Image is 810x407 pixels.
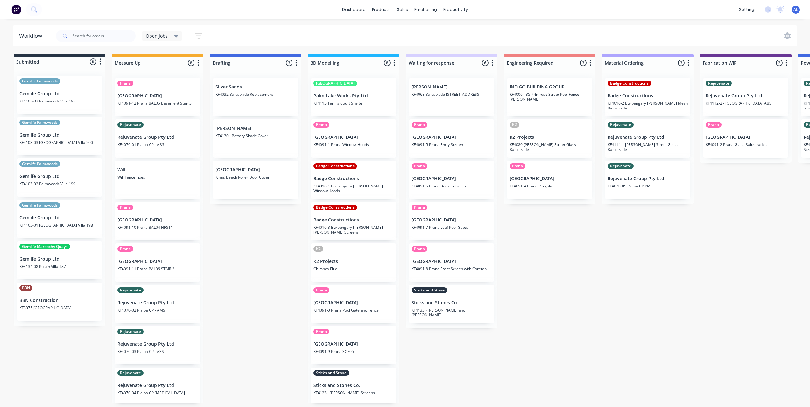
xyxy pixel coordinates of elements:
[213,119,298,158] div: [PERSON_NAME]KF4130 - Battery Shade Cover
[19,215,100,221] p: Gemlife Group Ltd
[19,244,70,249] div: Gemlife Maroochy Quays
[117,93,198,99] p: [GEOGRAPHIC_DATA]
[706,122,722,128] div: Prana
[412,205,427,210] div: Prana
[313,176,394,181] p: Badge Constructions
[510,142,590,152] p: KF4080 [PERSON_NAME] Street Glass Balustrade
[19,223,100,228] p: KF4103-01 [GEOGRAPHIC_DATA] Villa 198
[215,167,296,172] p: [GEOGRAPHIC_DATA]
[215,92,296,97] p: KF4032 Balustrade Replacement
[412,308,492,317] p: KF4133 - [PERSON_NAME] and [PERSON_NAME]
[706,81,732,86] div: Rejuvenate
[706,93,786,99] p: Rejuvenate Group Pty Ltd
[115,202,200,240] div: Prana[GEOGRAPHIC_DATA]KF4091-10 Prana BAL04 HRST1
[117,341,198,347] p: Rejuvenate Group Pty Ltd
[117,175,198,179] p: Will Fence Fixes
[706,142,786,147] p: KF4091-2 Prana Glass Balustrades
[213,78,298,116] div: Silver SandsKF4032 Balustrade Replacement
[17,117,102,155] div: Gemlife PalmwoodsGemlife Group LtdKF4103-03 [GEOGRAPHIC_DATA] Villa 200
[117,225,198,230] p: KF4091-10 Prana BAL04 HRST1
[313,349,394,354] p: KF4091-9 Prana SCR05
[313,246,323,252] div: K2
[115,243,200,282] div: Prana[GEOGRAPHIC_DATA]KF4091-11 Prana BAL06 STAIR 2
[507,161,592,199] div: Prana[GEOGRAPHIC_DATA]KF4091-4 Prana Pergola
[510,163,525,169] div: Prana
[608,122,634,128] div: Rejuvenate
[117,390,198,395] p: KF4070-04 Pialba CP [MEDICAL_DATA]
[17,283,102,321] div: BBNBBN ConstructionKF3075 [GEOGRAPHIC_DATA]
[510,176,590,181] p: [GEOGRAPHIC_DATA]
[369,5,394,14] div: products
[703,119,788,158] div: Prana[GEOGRAPHIC_DATA]KF4091-2 Prana Glass Balustrades
[311,326,396,364] div: Prana[GEOGRAPHIC_DATA]KF4091-9 Prana SCR05
[313,184,394,193] p: KF4016-1 Burpengary [PERSON_NAME] Window Hoods
[412,135,492,140] p: [GEOGRAPHIC_DATA]
[412,217,492,223] p: [GEOGRAPHIC_DATA]
[313,300,394,305] p: [GEOGRAPHIC_DATA]
[115,119,200,158] div: RejuvenateRejuvenate Group Pty LtdKF4070-01 Pialba CP - ABS
[117,383,198,388] p: Rejuvenate Group Pty Ltd
[73,30,136,42] input: Search for orders...
[17,241,102,279] div: Gemlife Maroochy QuaysGemlife Group LtdKF3134-08 Kuluin Villa 187
[608,81,651,86] div: Badge Constructions
[17,76,102,114] div: Gemlife PalmwoodsGemlife Group LtdKF4103-02 Palmwoods Villa 195
[608,163,634,169] div: Rejuvenate
[608,142,688,152] p: KF4114-1 [PERSON_NAME] Street Glass Balustrade
[409,202,494,240] div: Prana[GEOGRAPHIC_DATA]KF4091-7 Prana Leaf Pool Gates
[507,78,592,116] div: INDIGO BUILDING GROUPKF4006 - 35 Primrose Street Pool Fence [PERSON_NAME]
[440,5,471,14] div: productivity
[313,329,329,334] div: Prana
[19,120,60,125] div: Gemlife Palmwoods
[117,259,198,264] p: [GEOGRAPHIC_DATA]
[608,135,688,140] p: Rejuvenate Group Pty Ltd
[339,5,369,14] a: dashboard
[215,126,296,131] p: [PERSON_NAME]
[146,32,168,39] span: Open Jobs
[117,167,198,172] p: Will
[117,122,144,128] div: Rejuvenate
[412,92,492,97] p: KF4068 Balustrade [STREET_ADDRESS]
[117,300,198,305] p: Rejuvenate Group Pty Ltd
[394,5,411,14] div: sales
[117,101,198,106] p: KF4091-12 Prana BAL05 Basement Stair 3
[608,176,688,181] p: Rejuvenate Group Pty Ltd
[117,287,144,293] div: Rejuvenate
[409,119,494,158] div: Prana[GEOGRAPHIC_DATA]KF4091-5 Prana Entry Screen
[608,101,688,110] p: KF4016-2 Burpengary [PERSON_NAME] Mesh Balustrade
[19,298,100,303] p: BBN Construction
[412,300,492,305] p: Sticks and Stones Co.
[313,142,394,147] p: KF4091-1 Prana Window Hoods
[409,161,494,199] div: Prana[GEOGRAPHIC_DATA]KF4091-6 Prana Booster Gates
[115,161,200,199] div: WillWill Fence Fixes
[313,217,394,223] p: Badge Constructions
[313,163,357,169] div: Badge Constructions
[17,200,102,238] div: Gemlife PalmwoodsGemlife Group LtdKF4103-01 [GEOGRAPHIC_DATA] Villa 198
[313,259,394,264] p: K2 Projects
[313,370,349,376] div: Sticks and Stone
[313,205,357,210] div: Badge Constructions
[412,266,492,271] p: KF4091-8 Prana Front Screen with Coreten
[313,287,329,293] div: Prana
[706,135,786,140] p: [GEOGRAPHIC_DATA]
[213,161,298,199] div: [GEOGRAPHIC_DATA]Kings Beach Roller Door Cover
[117,135,198,140] p: Rejuvenate Group Pty Ltd
[117,142,198,147] p: KF4070-01 Pialba CP - ABS
[510,84,590,90] p: INDIGO BUILDING GROUP
[703,78,788,116] div: RejuvenateRejuvenate Group Pty LtdKF4112-2 - [GEOGRAPHIC_DATA] ABS
[313,308,394,312] p: KF4091-3 Prana Pool Gate and Fence
[17,158,102,197] div: Gemlife PalmwoodsGemlife Group LtdKF4103-02 Palmwoods Villa 199
[311,285,396,323] div: Prana[GEOGRAPHIC_DATA]KF4091-3 Prana Pool Gate and Fence
[19,78,60,84] div: Gemlife Palmwoods
[19,32,45,40] div: Workflow
[793,7,798,12] span: AL
[510,122,519,128] div: K2
[412,246,427,252] div: Prana
[19,99,100,103] p: KF4103-02 Palmwoods Villa 195
[117,349,198,354] p: KF4070-03 Pialba CP - ASS
[19,256,100,262] p: Gemlife Group Ltd
[117,205,133,210] div: Prana
[19,181,100,186] p: KF4103-02 Palmwoods Villa 199
[311,78,396,116] div: [GEOGRAPHIC_DATA]Palm Lake Works Pty LtdKF4115 Tennis Court Shelter
[215,133,296,138] p: KF4130 - Battery Shade Cover
[313,341,394,347] p: [GEOGRAPHIC_DATA]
